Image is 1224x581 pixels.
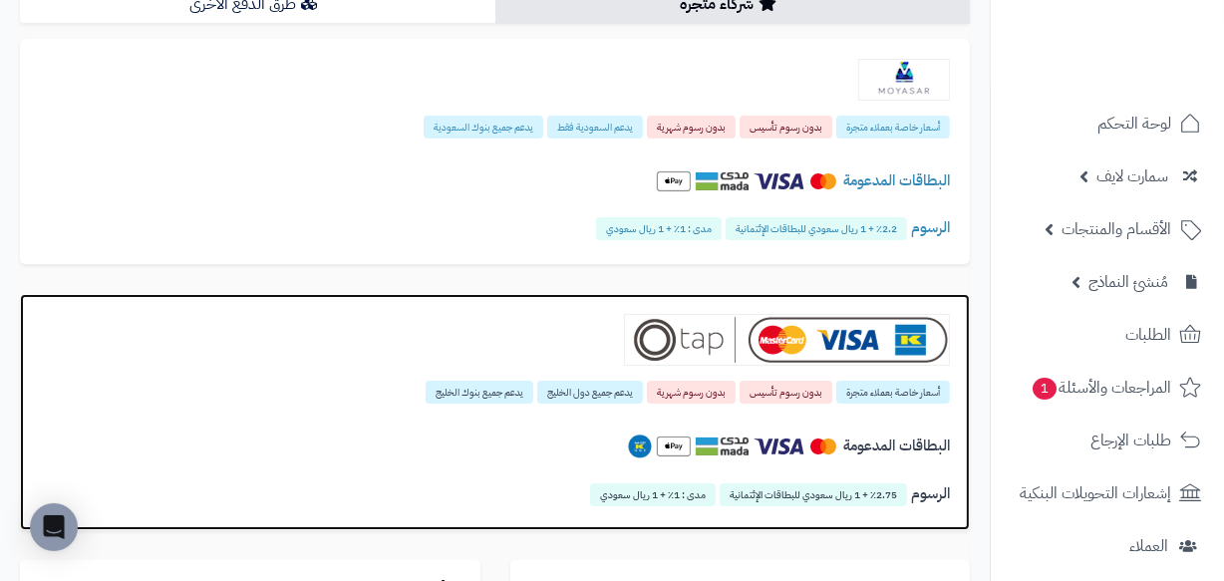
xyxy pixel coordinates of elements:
img: logo-2.png [1088,15,1205,57]
span: مُنشئ النماذج [1088,268,1168,296]
a: الطلبات [1003,311,1212,359]
img: Moyasar [858,59,950,101]
span: يدعم جميع بنوك السعودية [424,116,543,139]
span: البطاقات المدعومة [843,169,950,191]
span: الأقسام والمنتجات [1062,215,1171,243]
span: الرسوم [911,482,950,504]
span: طلبات الإرجاع [1090,427,1171,454]
a: طلبات الإرجاع [1003,417,1212,464]
span: بدون رسوم شهرية [647,116,736,139]
span: الرسوم [911,216,950,238]
div: Open Intercom Messenger [30,503,78,551]
span: 2.2٪ + 1 ريال سعودي للبطاقات الإئتمانية [726,217,907,240]
a: لوحة التحكم [1003,100,1212,147]
span: بدون رسوم تأسيس [740,116,832,139]
span: أسعار خاصة بعملاء متجرة [836,381,950,404]
span: المراجعات والأسئلة [1031,374,1171,402]
span: بدون رسوم تأسيس [740,381,832,404]
a: العملاء [1003,522,1212,570]
span: لوحة التحكم [1097,110,1171,138]
a: Moyasar أسعار خاصة بعملاء متجرة بدون رسوم تأسيس بدون رسوم شهرية يدعم السعودية فقط يدعم جميع بنوك ... [20,39,970,264]
a: المراجعات والأسئلة1 [1003,364,1212,412]
span: يدعم جميع بنوك الخليج [426,381,533,404]
span: 1 [1033,378,1057,400]
span: الطلبات [1125,321,1171,349]
span: العملاء [1129,532,1168,560]
span: مدى : 1٪ + 1 ريال سعودي [590,483,716,506]
span: بدون رسوم شهرية [647,381,736,404]
a: Tap أسعار خاصة بعملاء متجرة بدون رسوم تأسيس بدون رسوم شهرية يدعم جميع دول الخليج يدعم جميع بنوك ا... [20,294,970,529]
span: إشعارات التحويلات البنكية [1020,479,1171,507]
span: 2.75٪ + 1 ريال سعودي للبطاقات الإئتمانية [720,483,907,506]
span: يدعم السعودية فقط [547,116,643,139]
span: أسعار خاصة بعملاء متجرة [836,116,950,139]
img: Tap [624,314,950,366]
span: البطاقات المدعومة [843,435,950,456]
a: إشعارات التحويلات البنكية [1003,469,1212,517]
span: مدى : 1٪ + 1 ريال سعودي [596,217,722,240]
span: سمارت لايف [1096,162,1168,190]
span: يدعم جميع دول الخليج [537,381,643,404]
